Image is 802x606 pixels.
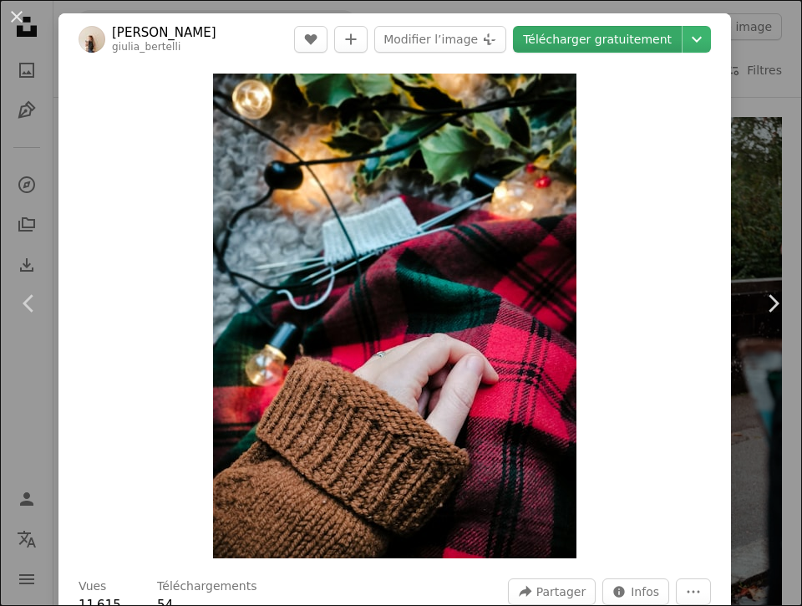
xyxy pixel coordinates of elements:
a: Télécharger gratuitement [513,26,682,53]
button: Statistiques de cette image [602,578,669,605]
button: Partager cette image [508,578,596,605]
button: Ajouter à la collection [334,26,368,53]
span: Partager [536,579,586,604]
button: Plus d’actions [676,578,711,605]
h3: Vues [79,578,106,595]
h3: Téléchargements [157,578,256,595]
a: Suivant [744,223,802,384]
button: J’aime [294,26,327,53]
a: [PERSON_NAME] [112,24,216,41]
img: la main d’une personne posée sur une couverture à carreaux ; [213,74,576,558]
button: Choisissez la taille de téléchargement [683,26,711,53]
button: Modifier l’image [374,26,506,53]
span: Infos [631,579,659,604]
a: giulia_bertelli [112,41,180,53]
img: Accéder au profil de Giulia Bertelli [79,26,105,53]
button: Zoom sur cette image [213,74,576,558]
